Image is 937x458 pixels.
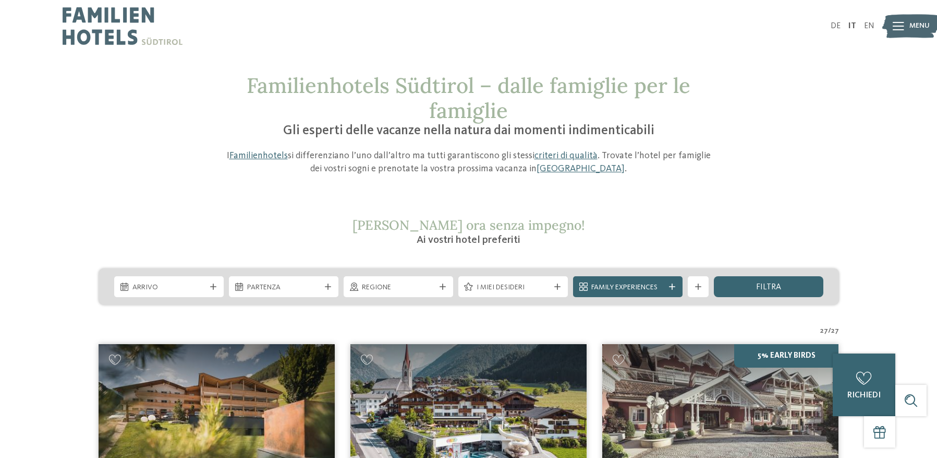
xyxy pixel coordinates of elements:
span: 27 [820,326,828,336]
span: filtra [756,283,781,291]
span: Menu [909,21,930,31]
span: Gli esperti delle vacanze nella natura dai momenti indimenticabili [283,124,654,137]
span: Familienhotels Südtirol – dalle famiglie per le famiglie [247,72,690,124]
span: Regione [362,283,435,293]
span: 27 [831,326,839,336]
a: criteri di qualità [534,151,598,160]
span: / [828,326,831,336]
a: Familienhotels [229,151,288,160]
a: [GEOGRAPHIC_DATA] [537,164,625,173]
span: Partenza [247,283,320,293]
p: I si differenziano l’uno dall’altro ma tutti garantiscono gli stessi . Trovate l’hotel per famigl... [221,149,716,175]
span: richiedi [847,391,881,400]
a: EN [864,22,874,30]
span: I miei desideri [477,283,550,293]
span: Ai vostri hotel preferiti [417,235,520,245]
span: [PERSON_NAME] ora senza impegno! [352,217,585,233]
span: Arrivo [132,283,205,293]
span: Family Experiences [591,283,664,293]
a: IT [848,22,856,30]
a: DE [831,22,841,30]
a: richiedi [833,354,895,416]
